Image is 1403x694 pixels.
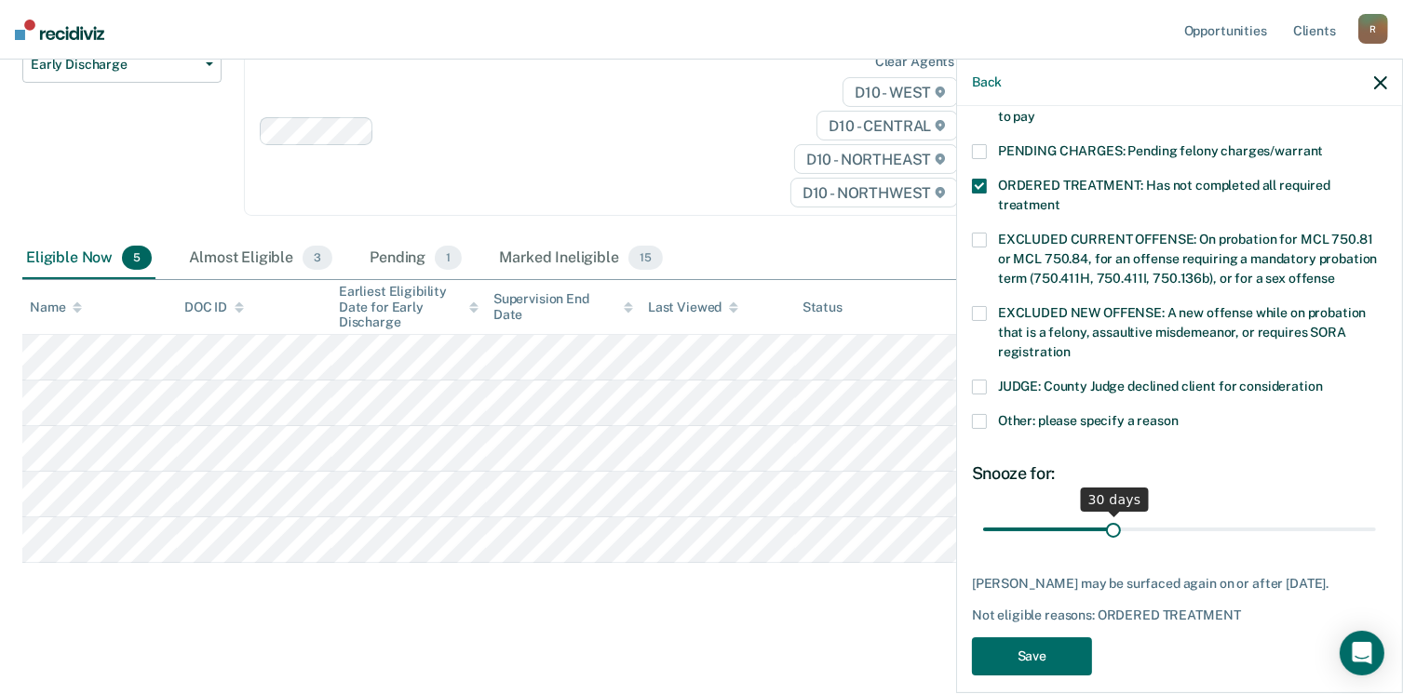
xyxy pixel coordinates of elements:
[22,238,155,279] div: Eligible Now
[366,238,465,279] div: Pending
[972,74,1002,90] button: Back
[998,178,1330,212] span: ORDERED TREATMENT: Has not completed all required treatment
[972,637,1092,675] button: Save
[339,284,479,330] div: Earliest Eligibility Date for Early Discharge
[972,463,1387,484] div: Snooze for:
[998,413,1179,428] span: Other: please specify a reason
[972,576,1387,592] div: [PERSON_NAME] may be surfaced again on or after [DATE].
[790,178,958,207] span: D10 - NORTHWEST
[1358,14,1388,44] div: R
[435,246,462,270] span: 1
[184,300,244,315] div: DOC ID
[303,246,332,270] span: 3
[794,144,958,174] span: D10 - NORTHEAST
[998,232,1377,286] span: EXCLUDED CURRENT OFFENSE: On probation for MCL 750.81 or MCL 750.84, for an offense requiring a m...
[15,20,104,40] img: Recidiviz
[875,54,954,70] div: Clear agents
[998,143,1323,158] span: PENDING CHARGES: Pending felony charges/warrant
[493,291,633,323] div: Supervision End Date
[998,305,1366,359] span: EXCLUDED NEW OFFENSE: A new offense while on probation that is a felony, assaultive misdemeanor, ...
[122,246,152,270] span: 5
[843,77,958,107] span: D10 - WEST
[185,238,336,279] div: Almost Eligible
[30,300,82,315] div: Name
[628,246,663,270] span: 15
[972,607,1387,623] div: Not eligible reasons: ORDERED TREATMENT
[803,300,843,315] div: Status
[648,300,738,315] div: Last Viewed
[816,111,958,140] span: D10 - CENTRAL
[31,57,198,73] span: Early Discharge
[1340,631,1384,675] div: Open Intercom Messenger
[495,238,666,279] div: Marked Ineligible
[1081,487,1149,512] div: 30 days
[998,379,1323,394] span: JUDGE: County Judge declined client for consideration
